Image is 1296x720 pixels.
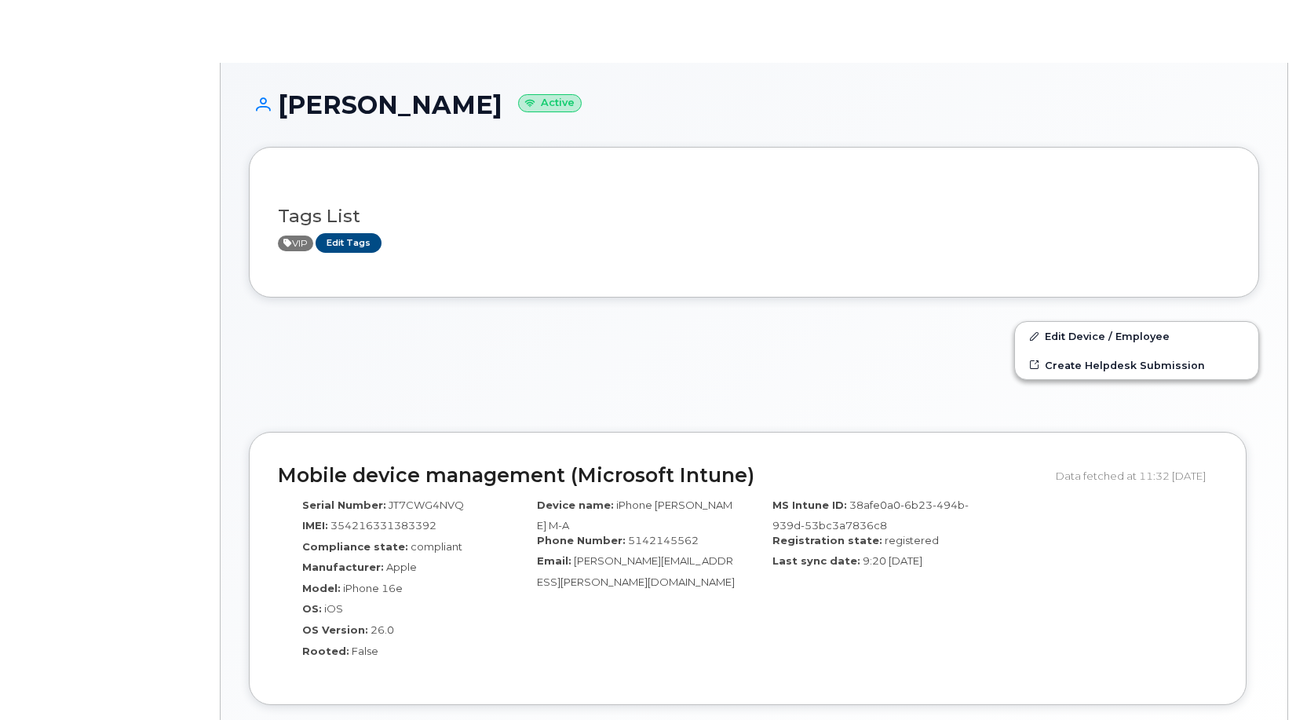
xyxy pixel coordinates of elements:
[324,602,343,615] span: iOS
[537,498,614,513] label: Device name:
[1015,351,1258,379] a: Create Helpdesk Submission
[537,554,571,568] label: Email:
[537,533,626,548] label: Phone Number:
[537,554,735,588] span: [PERSON_NAME][EMAIL_ADDRESS][PERSON_NAME][DOMAIN_NAME]
[278,465,1044,487] h2: Mobile device management (Microsoft Intune)
[386,561,417,573] span: Apple
[371,623,394,636] span: 26.0
[302,539,408,554] label: Compliance state:
[278,206,1230,226] h3: Tags List
[302,560,384,575] label: Manufacturer:
[302,498,386,513] label: Serial Number:
[302,601,322,616] label: OS:
[772,533,882,548] label: Registration state:
[278,236,313,251] span: Active
[537,499,732,532] span: iPhone [PERSON_NAME] M-A
[343,582,403,594] span: iPhone 16e
[389,499,464,511] span: JT7CWG4NVQ
[249,91,1259,119] h1: [PERSON_NAME]
[772,554,860,568] label: Last sync date:
[863,554,922,567] span: 9:20 [DATE]
[302,644,349,659] label: Rooted:
[316,233,381,253] a: Edit Tags
[885,534,939,546] span: registered
[772,499,969,532] span: 38afe0a0-6b23-494b-939d-53bc3a7836c8
[302,623,368,638] label: OS Version:
[1056,461,1218,491] div: Data fetched at 11:32 [DATE]
[352,645,378,657] span: False
[411,540,462,553] span: compliant
[302,518,328,533] label: IMEI:
[518,94,582,112] small: Active
[302,581,341,596] label: Model:
[772,498,847,513] label: MS Intune ID:
[330,519,436,532] span: 354216331383392
[1015,322,1258,350] a: Edit Device / Employee
[628,534,699,546] span: 5142145562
